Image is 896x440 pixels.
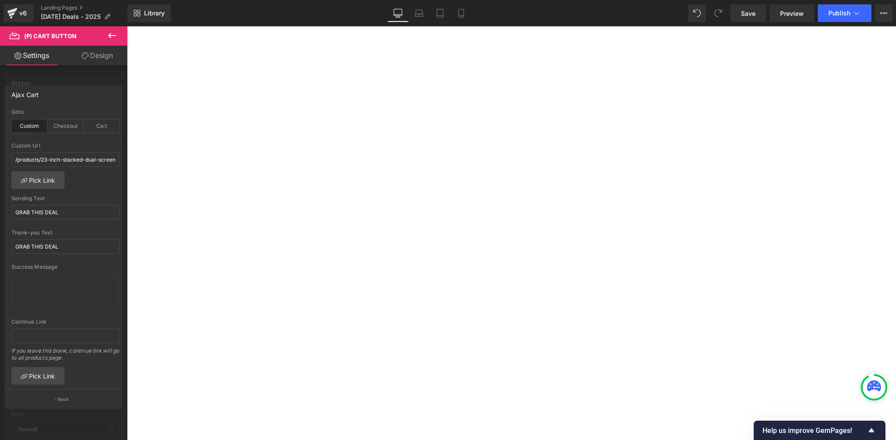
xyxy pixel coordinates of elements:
a: Laptop [408,4,430,22]
span: Save [741,9,755,18]
span: (P) Cart Button [24,32,76,40]
span: [DATE] Deals - 2025 [41,13,101,20]
a: Landing Pages [41,4,127,11]
a: Preview [770,4,814,22]
div: If you leave this blank, continue link will go to all products page. [11,347,119,367]
button: Undo [688,4,706,22]
div: Success Message [11,264,119,270]
a: New Library [127,4,171,22]
button: Back [5,389,122,409]
div: Sending Text [11,195,119,202]
div: Thank-you Text [11,230,119,236]
button: Publish [818,4,871,22]
button: Redo [709,4,727,22]
div: Custom [11,119,47,133]
a: Design [65,46,129,65]
a: Mobile [451,4,472,22]
div: Continue Link [11,319,119,325]
p: Back [58,396,69,403]
a: Pick Link [11,171,65,189]
span: Preview [780,9,804,18]
button: Show survey - Help us improve GemPages! [762,425,877,436]
div: Checkout [47,119,83,133]
div: v6 [18,7,29,19]
div: Custom Url [11,143,119,149]
button: More [875,4,892,22]
span: Publish [828,10,850,17]
div: Goto [11,109,119,115]
a: Tablet [430,4,451,22]
span: Help us improve GemPages! [762,426,866,435]
a: Pick Link [11,367,65,385]
div: Ajax Cart [11,86,39,98]
span: Library [144,9,165,17]
div: Cart [83,119,119,133]
a: Desktop [387,4,408,22]
a: v6 [4,4,34,22]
